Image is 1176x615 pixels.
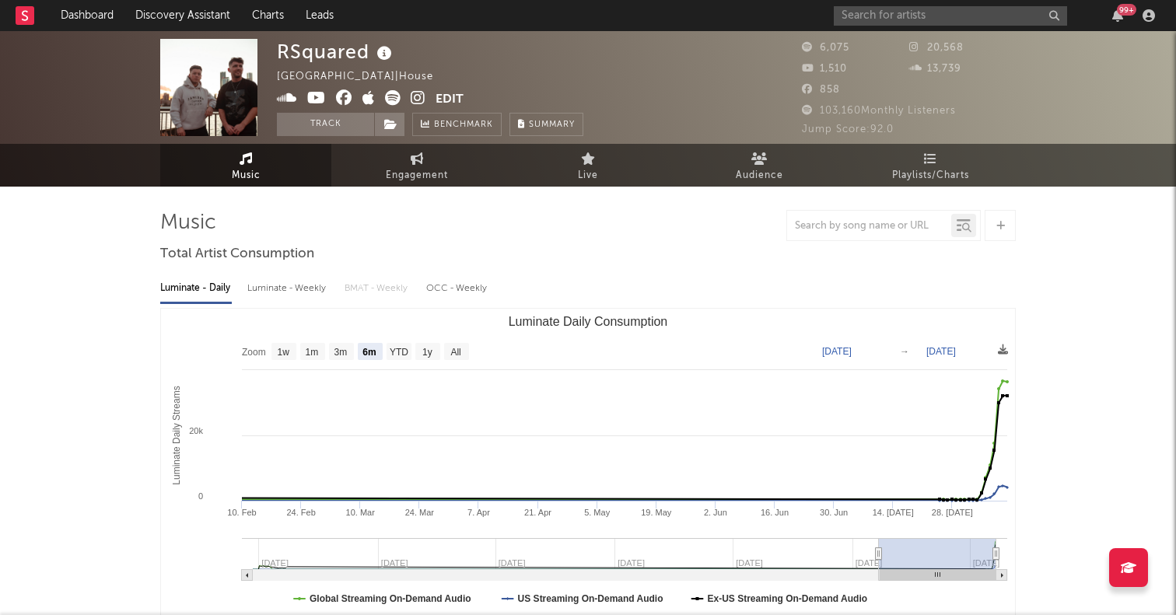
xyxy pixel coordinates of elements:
[386,166,448,185] span: Engagement
[436,90,464,110] button: Edit
[822,346,852,357] text: [DATE]
[160,144,331,187] a: Music
[674,144,845,187] a: Audience
[529,121,575,129] span: Summary
[310,593,471,604] text: Global Streaming On-Demand Audio
[467,508,490,517] text: 7. Apr
[802,106,956,116] span: 103,160 Monthly Listeners
[390,347,408,358] text: YTD
[227,508,256,517] text: 10. Feb
[802,85,840,95] span: 858
[736,166,783,185] span: Audience
[405,508,435,517] text: 24. Mar
[171,386,182,484] text: Luminate Daily Streams
[909,64,961,74] span: 13,739
[932,508,973,517] text: 28. [DATE]
[286,508,315,517] text: 24. Feb
[909,43,964,53] span: 20,568
[578,166,598,185] span: Live
[873,508,914,517] text: 14. [DATE]
[277,113,374,136] button: Track
[450,347,460,358] text: All
[1112,9,1123,22] button: 99+
[518,593,663,604] text: US Streaming On-Demand Audio
[973,558,1000,568] text: [DATE]
[704,508,727,517] text: 2. Jun
[900,346,909,357] text: →
[509,315,668,328] text: Luminate Daily Consumption
[434,116,493,135] span: Benchmark
[845,144,1016,187] a: Playlists/Charts
[346,508,376,517] text: 10. Mar
[802,124,894,135] span: Jump Score: 92.0
[189,426,203,435] text: 20k
[802,64,847,74] span: 1,510
[331,144,502,187] a: Engagement
[708,593,868,604] text: Ex-US Streaming On-Demand Audio
[524,508,551,517] text: 21. Apr
[422,347,432,358] text: 1y
[277,39,396,65] div: RSquared
[761,508,789,517] text: 16. Jun
[820,508,848,517] text: 30. Jun
[247,275,329,302] div: Luminate - Weekly
[362,347,376,358] text: 6m
[926,346,956,357] text: [DATE]
[787,220,951,232] input: Search by song name or URL
[892,166,969,185] span: Playlists/Charts
[509,113,583,136] button: Summary
[278,347,290,358] text: 1w
[584,508,611,517] text: 5. May
[334,347,348,358] text: 3m
[232,166,261,185] span: Music
[502,144,674,187] a: Live
[198,491,203,501] text: 0
[306,347,319,358] text: 1m
[834,6,1067,26] input: Search for artists
[802,43,849,53] span: 6,075
[160,275,232,302] div: Luminate - Daily
[160,245,314,264] span: Total Artist Consumption
[412,113,502,136] a: Benchmark
[277,68,451,86] div: [GEOGRAPHIC_DATA] | House
[426,275,488,302] div: OCC - Weekly
[242,347,266,358] text: Zoom
[1117,4,1136,16] div: 99 +
[641,508,672,517] text: 19. May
